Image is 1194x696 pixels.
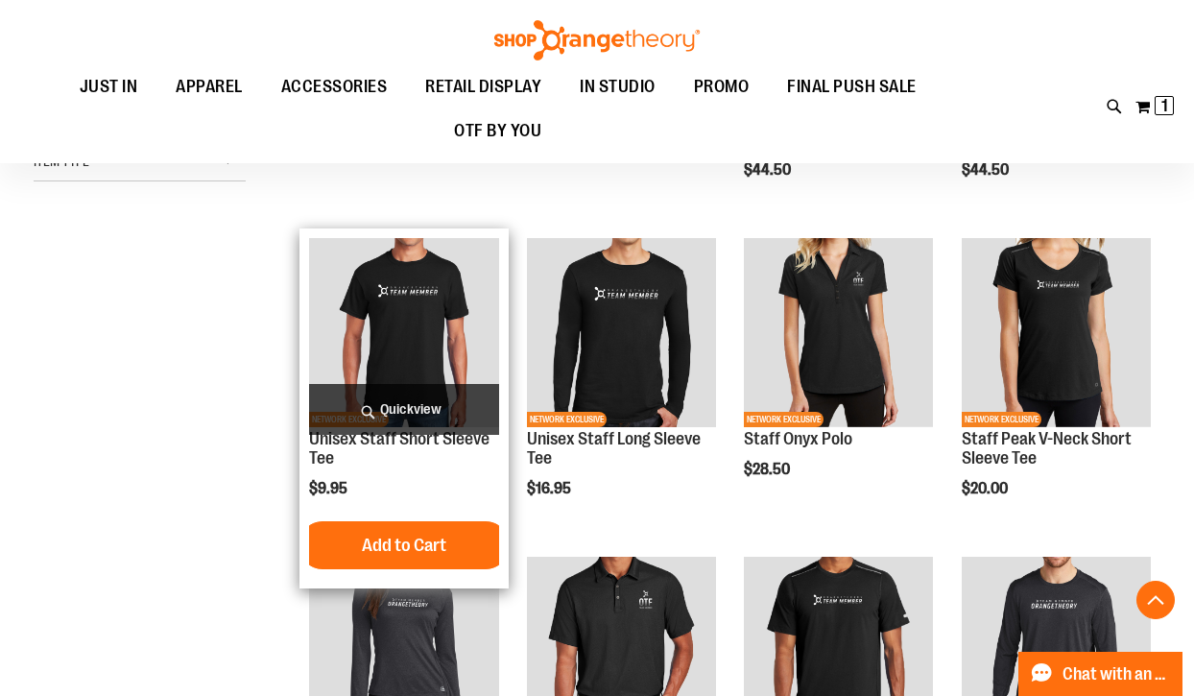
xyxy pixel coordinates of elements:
[962,161,1012,179] span: $44.50
[309,480,350,497] span: $9.95
[962,480,1011,497] span: $20.00
[262,65,407,109] a: ACCESSORIES
[694,65,750,108] span: PROMO
[309,429,490,468] a: Unisex Staff Short Sleeve Tee
[176,65,243,108] span: APPAREL
[1136,581,1175,619] button: Back To Top
[527,412,607,427] span: NETWORK EXCLUSIVE
[744,429,852,448] a: Staff Onyx Polo
[362,535,446,556] span: Add to Cart
[156,65,262,109] a: APPAREL
[491,20,703,60] img: Shop Orangetheory
[734,228,943,527] div: product
[962,238,1151,430] a: Product image for Peak V-Neck Short Sleeve TeeNETWORK EXCLUSIVE
[744,412,824,427] span: NETWORK EXCLUSIVE
[80,65,138,108] span: JUST IN
[60,65,157,109] a: JUST IN
[309,384,498,435] a: Quickview
[675,65,769,109] a: PROMO
[1018,652,1183,696] button: Chat with an Expert
[527,429,701,468] a: Unisex Staff Long Sleeve Tee
[580,65,656,108] span: IN STUDIO
[787,65,917,108] span: FINAL PUSH SALE
[962,238,1151,427] img: Product image for Peak V-Neck Short Sleeve Tee
[768,65,936,109] a: FINAL PUSH SALE
[425,65,541,108] span: RETAIL DISPLAY
[454,109,541,153] span: OTF BY YOU
[962,429,1132,468] a: Staff Peak V-Neck Short Sleeve Tee
[281,65,388,108] span: ACCESSORIES
[309,238,498,427] img: Product image for Unisex Short Sleeve T-Shirt
[298,521,510,569] button: Add to Cart
[744,238,933,430] a: Product image for Onyx PoloNETWORK EXCLUSIVE
[309,238,498,430] a: Product image for Unisex Short Sleeve T-ShirtNETWORK EXCLUSIVE
[435,109,561,154] a: OTF BY YOU
[952,228,1160,546] div: product
[744,461,793,478] span: $28.50
[406,65,561,109] a: RETAIL DISPLAY
[527,238,716,430] a: Product image for Unisex Long Sleeve T-ShirtNETWORK EXCLUSIVE
[744,161,794,179] span: $44.50
[527,238,716,427] img: Product image for Unisex Long Sleeve T-Shirt
[744,238,933,427] img: Product image for Onyx Polo
[517,228,726,546] div: product
[299,228,508,588] div: product
[962,412,1041,427] span: NETWORK EXCLUSIVE
[1063,665,1171,684] span: Chat with an Expert
[561,65,675,108] a: IN STUDIO
[527,480,574,497] span: $16.95
[1161,96,1168,115] span: 1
